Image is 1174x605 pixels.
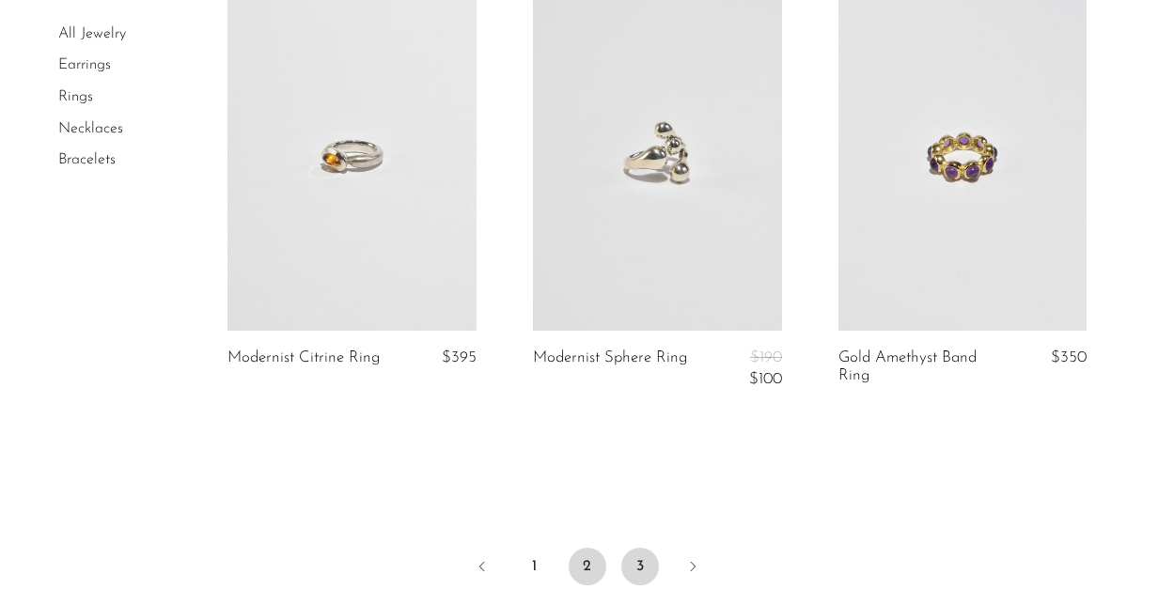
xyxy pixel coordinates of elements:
[674,548,712,589] a: Next
[516,548,554,585] a: 1
[838,349,1001,384] a: Gold Amethyst Band Ring
[749,371,782,387] span: $100
[569,548,606,585] span: 2
[58,89,93,104] a: Rings
[58,121,123,136] a: Necklaces
[58,152,116,167] a: Bracelets
[1051,349,1087,365] span: $350
[533,349,687,388] a: Modernist Sphere Ring
[621,548,659,585] a: 3
[463,548,501,589] a: Previous
[750,349,782,365] span: $190
[227,349,380,366] a: Modernist Citrine Ring
[58,26,126,41] a: All Jewelry
[442,349,477,365] span: $395
[58,58,111,73] a: Earrings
